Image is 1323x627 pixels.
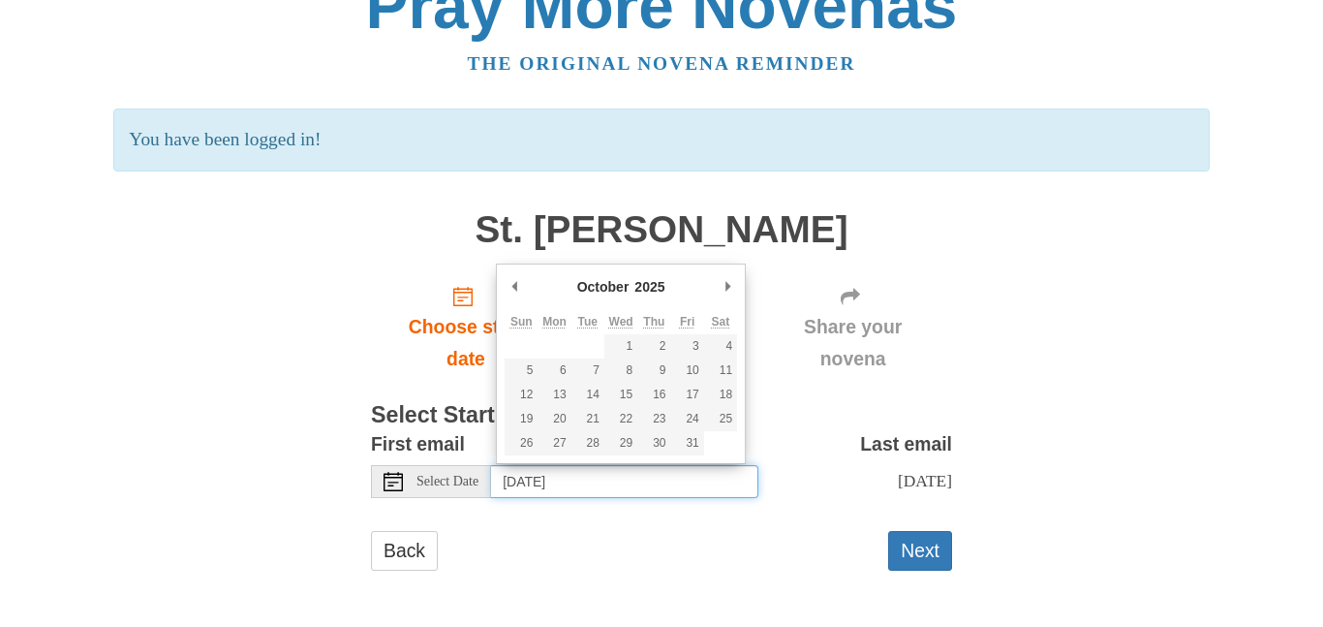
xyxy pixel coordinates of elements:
[371,209,952,251] h1: St. [PERSON_NAME]
[505,359,538,383] button: 5
[704,334,737,359] button: 4
[371,428,465,460] label: First email
[538,359,570,383] button: 6
[604,383,637,407] button: 15
[371,531,438,571] a: Back
[542,315,567,329] abbr: Monday
[604,334,637,359] button: 1
[704,359,737,383] button: 11
[604,407,637,431] button: 22
[604,431,637,455] button: 29
[538,383,570,407] button: 13
[643,315,664,329] abbr: Thursday
[571,383,604,407] button: 14
[637,334,670,359] button: 2
[609,315,633,329] abbr: Wednesday
[390,311,541,375] span: Choose start date
[860,428,952,460] label: Last email
[505,383,538,407] button: 12
[637,431,670,455] button: 30
[888,531,952,571] button: Next
[637,383,670,407] button: 16
[113,109,1209,172] p: You have been logged in!
[468,53,856,74] a: The original novena reminder
[578,315,598,329] abbr: Tuesday
[538,407,570,431] button: 20
[505,272,524,301] button: Previous Month
[637,407,670,431] button: 23
[574,272,632,301] div: October
[510,315,533,329] abbr: Sunday
[538,431,570,455] button: 27
[631,272,667,301] div: 2025
[571,407,604,431] button: 21
[704,383,737,407] button: 18
[671,334,704,359] button: 3
[712,315,730,329] abbr: Saturday
[704,407,737,431] button: 25
[505,407,538,431] button: 19
[671,359,704,383] button: 10
[416,475,478,488] span: Select Date
[604,359,637,383] button: 8
[671,431,704,455] button: 31
[671,383,704,407] button: 17
[571,431,604,455] button: 28
[371,269,561,385] a: Choose start date
[754,269,952,385] div: Click "Next" to confirm your start date first.
[505,431,538,455] button: 26
[718,272,737,301] button: Next Month
[773,311,933,375] span: Share your novena
[571,359,604,383] button: 7
[680,315,694,329] abbr: Friday
[671,407,704,431] button: 24
[371,403,952,428] h3: Select Start Date
[898,471,952,490] span: [DATE]
[637,359,670,383] button: 9
[491,465,758,498] input: Use the arrow keys to pick a date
